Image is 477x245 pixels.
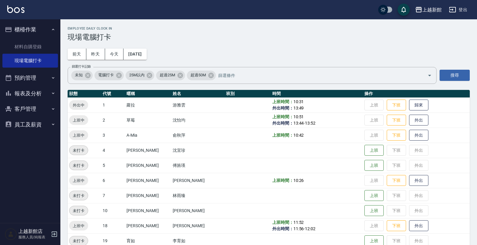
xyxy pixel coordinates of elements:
img: Logo [7,5,24,13]
button: 前天 [68,49,86,60]
button: 上班 [364,205,384,216]
span: 未打卡 [69,147,88,154]
button: Open [425,71,434,80]
button: 預約管理 [2,70,58,86]
td: 7 [101,188,125,203]
div: 超過50M [187,71,216,80]
button: 客戶管理 [2,101,58,117]
button: 搜尋 [440,70,470,81]
a: 材料自購登錄 [2,40,58,54]
span: 10:31 [293,99,304,104]
button: 員工及薪資 [2,117,58,132]
td: [PERSON_NAME] [171,203,225,218]
a: 現場電腦打卡 [2,54,58,68]
label: 篩選打卡記錄 [72,64,91,69]
b: 外出時間： [272,226,293,231]
button: 昨天 [86,49,105,60]
span: 10:51 [293,114,304,119]
td: A-Mia [125,128,171,143]
div: 25M以內 [126,71,155,80]
span: 上班中 [69,132,88,138]
td: [PERSON_NAME] [125,203,171,218]
img: Person [5,228,17,240]
button: 報表及分析 [2,86,58,101]
th: 姓名 [171,90,225,98]
b: 上班時間： [272,99,293,104]
button: 櫃檯作業 [2,22,58,37]
span: 未打卡 [69,192,88,199]
span: 上班中 [69,117,88,123]
span: 未知 [71,72,86,78]
span: 超過50M [187,72,210,78]
td: 4 [101,143,125,158]
b: 外出時間： [272,106,293,110]
td: [PERSON_NAME] [125,218,171,233]
td: 10 [101,203,125,218]
td: 蘿拉 [125,97,171,113]
td: [PERSON_NAME] [125,158,171,173]
button: 下班 [387,115,406,126]
span: 13:52 [305,121,315,126]
span: 未打卡 [69,162,88,169]
p: 服務人員/純報表 [18,234,49,240]
td: [PERSON_NAME] [125,188,171,203]
b: 上班時間： [272,220,293,225]
td: 傅旌瑛 [171,158,225,173]
b: 外出時間： [272,121,293,126]
td: 6 [101,173,125,188]
button: [DATE] [123,49,146,60]
h5: 上越新館店 [18,228,49,234]
td: 18 [101,218,125,233]
div: 電腦打卡 [94,71,124,80]
h3: 現場電腦打卡 [68,33,470,41]
span: 超過25M [156,72,179,78]
td: [PERSON_NAME] [125,143,171,158]
b: 上班時間： [272,114,293,119]
span: 10:42 [293,133,304,138]
span: 上班中 [69,223,88,229]
div: 超過25M [156,71,185,80]
button: 上越新館 [413,4,444,16]
td: 沈宜珍 [171,143,225,158]
span: 12:02 [305,226,315,231]
button: 上班 [364,160,384,171]
td: 沈怡均 [171,113,225,128]
h2: Employee Daily Clock In [68,27,470,30]
button: 上班 [364,190,384,201]
td: 游雅雲 [171,97,225,113]
span: 11:52 [293,220,304,225]
span: 電腦打卡 [94,72,117,78]
td: [PERSON_NAME] [125,173,171,188]
button: 今天 [105,49,124,60]
th: 暱稱 [125,90,171,98]
td: [PERSON_NAME] [171,218,225,233]
button: 外出 [409,175,428,186]
button: save [398,4,410,16]
th: 班別 [225,90,271,98]
span: 13:44 [293,121,304,126]
span: 13:49 [293,106,304,110]
button: 歸來 [409,100,428,111]
td: 2 [101,113,125,128]
span: 外出中 [69,102,88,108]
button: 下班 [387,130,406,141]
td: 俞秋萍 [171,128,225,143]
input: 篩選條件 [217,70,417,81]
div: 未知 [71,71,93,80]
td: 3 [101,128,125,143]
span: 上班中 [69,177,88,184]
td: 林雨臻 [171,188,225,203]
td: 1 [101,97,125,113]
button: 上班 [364,145,384,156]
b: 上班時間： [272,178,293,183]
td: 5 [101,158,125,173]
button: 下班 [387,100,406,111]
span: 25M以內 [126,72,148,78]
th: 時間 [271,90,363,98]
button: 外出 [409,115,428,126]
button: 下班 [387,220,406,231]
button: 下班 [387,175,406,186]
td: - [271,218,363,233]
b: 上班時間： [272,133,293,138]
button: 登出 [447,4,470,15]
